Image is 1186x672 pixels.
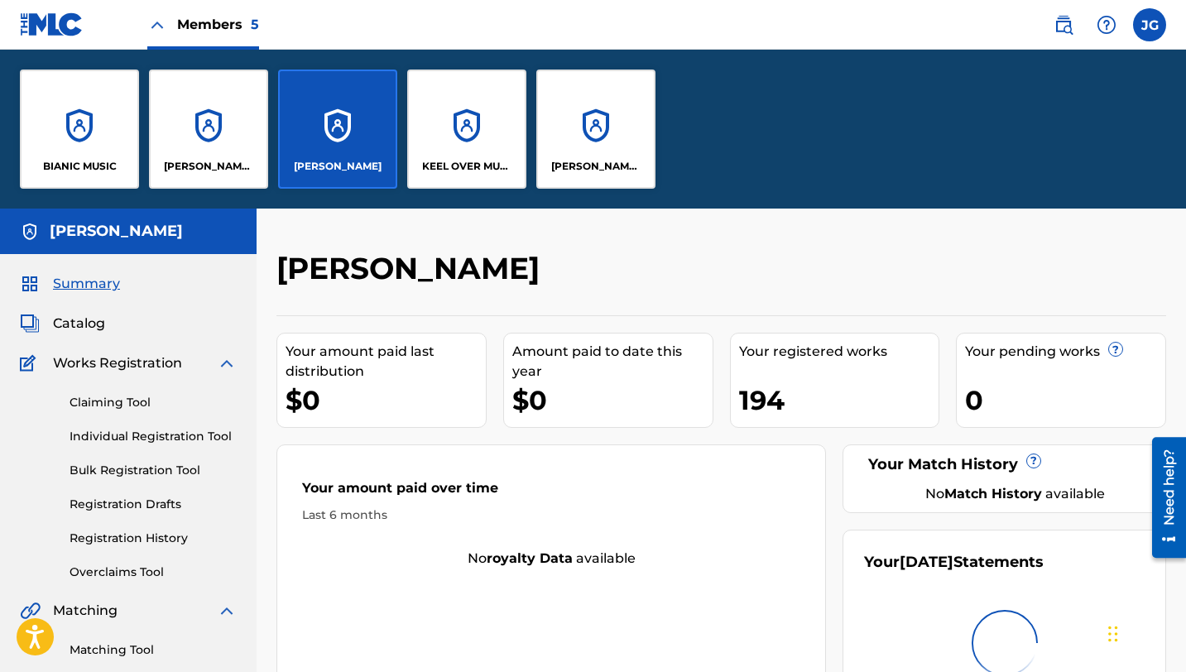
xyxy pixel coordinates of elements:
[276,250,548,287] h2: [PERSON_NAME]
[251,17,259,32] span: 5
[407,70,526,189] a: AccountsKEEL OVER MUSIC
[1108,609,1118,659] div: Drag
[536,70,655,189] a: Accounts[PERSON_NAME] SOUNDWORKS
[512,382,713,419] div: $0
[70,428,237,445] a: Individual Registration Tool
[302,506,800,524] div: Last 6 months
[965,382,1165,419] div: 0
[278,70,397,189] a: Accounts[PERSON_NAME]
[1109,343,1122,356] span: ?
[20,353,41,373] img: Works Registration
[70,530,237,547] a: Registration History
[965,342,1165,362] div: Your pending works
[1097,15,1116,35] img: help
[277,549,825,569] div: No available
[294,159,382,174] p: JOE LYNN TURNER
[147,15,167,35] img: Close
[1027,454,1040,468] span: ?
[53,314,105,334] span: Catalog
[1133,8,1166,41] div: User Menu
[864,454,1145,476] div: Your Match History
[43,159,117,174] p: BIANIC MUSIC
[1090,8,1123,41] div: Help
[20,314,105,334] a: CatalogCatalog
[1054,15,1073,35] img: search
[885,484,1145,504] div: No available
[487,550,573,566] strong: royalty data
[70,641,237,659] a: Matching Tool
[20,12,84,36] img: MLC Logo
[1103,593,1186,672] iframe: Chat Widget
[20,222,40,242] img: Accounts
[1140,430,1186,564] iframe: Resource Center
[944,486,1042,502] strong: Match History
[177,15,259,34] span: Members
[1047,8,1080,41] a: Public Search
[70,394,237,411] a: Claiming Tool
[864,551,1044,574] div: Your Statements
[422,159,512,174] p: KEEL OVER MUSIC
[302,478,800,506] div: Your amount paid over time
[164,159,254,174] p: JACK RUSSELL MUSIC
[551,159,641,174] p: TEE LOPES SOUNDWORKS
[512,342,713,382] div: Amount paid to date this year
[739,342,939,362] div: Your registered works
[20,601,41,621] img: Matching
[53,274,120,294] span: Summary
[50,222,183,241] h5: JOE LYNN TURNER
[20,274,120,294] a: SummarySummary
[53,601,118,621] span: Matching
[217,353,237,373] img: expand
[217,601,237,621] img: expand
[739,382,939,419] div: 194
[20,274,40,294] img: Summary
[149,70,268,189] a: Accounts[PERSON_NAME] MUSIC
[20,314,40,334] img: Catalog
[286,342,486,382] div: Your amount paid last distribution
[900,553,953,571] span: [DATE]
[70,462,237,479] a: Bulk Registration Tool
[70,496,237,513] a: Registration Drafts
[53,353,182,373] span: Works Registration
[286,382,486,419] div: $0
[20,70,139,189] a: AccountsBIANIC MUSIC
[70,564,237,581] a: Overclaims Tool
